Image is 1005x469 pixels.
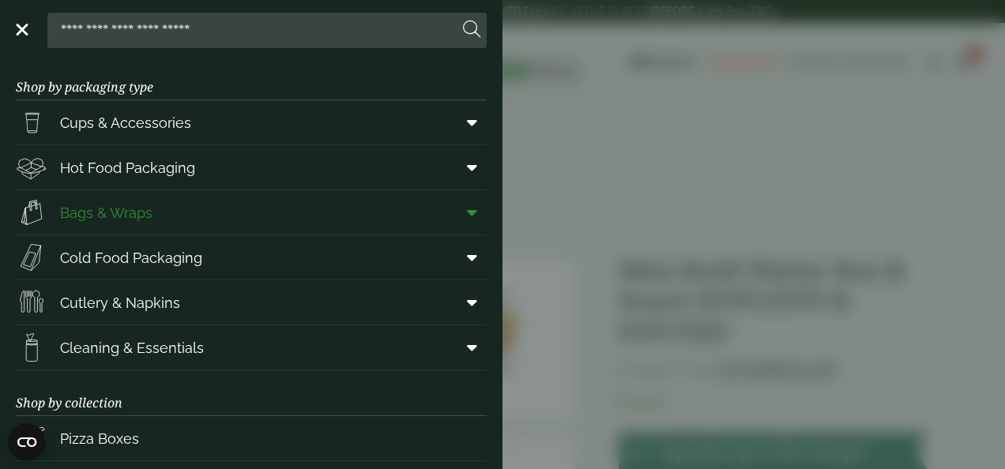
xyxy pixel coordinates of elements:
[16,370,487,416] h3: Shop by collection
[16,54,487,100] h3: Shop by packaging type
[60,292,180,313] span: Cutlery & Napkins
[60,202,152,223] span: Bags & Wraps
[16,152,47,183] img: Deli_box.svg
[60,337,204,358] span: Cleaning & Essentials
[16,197,47,228] img: Paper_carriers.svg
[16,280,487,325] a: Cutlery & Napkins
[8,423,46,461] button: Open CMP widget
[60,112,191,133] span: Cups & Accessories
[60,247,202,268] span: Cold Food Packaging
[60,157,195,178] span: Hot Food Packaging
[16,332,47,363] img: open-wipe.svg
[16,416,487,460] a: Pizza Boxes
[16,107,47,138] img: PintNhalf_cup.svg
[16,325,487,370] a: Cleaning & Essentials
[16,242,47,273] img: Sandwich_box.svg
[16,100,487,144] a: Cups & Accessories
[16,190,487,234] a: Bags & Wraps
[16,287,47,318] img: Cutlery.svg
[16,235,487,280] a: Cold Food Packaging
[16,145,487,189] a: Hot Food Packaging
[60,428,139,449] span: Pizza Boxes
